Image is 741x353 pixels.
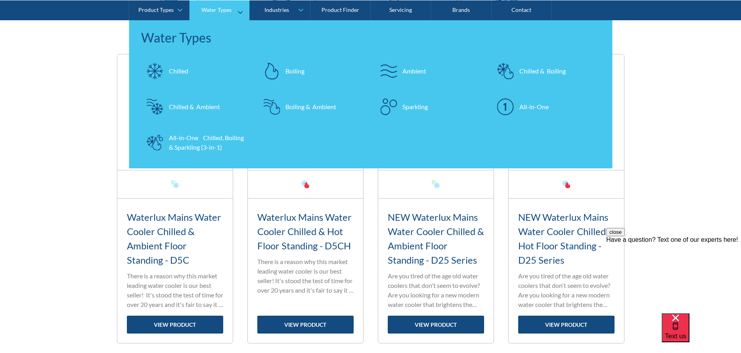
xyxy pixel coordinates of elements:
p: Are you tired of the age old water coolers that don't seem to evolve? Are you looking for a new m... [388,271,484,309]
p: There is a reason why this market leading water cooler is our best seller! It's stood the test of... [127,271,223,309]
iframe: podium webchat widget prompt [606,228,741,323]
div: Chilled & Boiling [519,66,566,75]
a: view product [257,316,354,334]
a: Chilled & Boiling [492,57,601,85]
a: view product [127,316,223,334]
a: Boiling [258,57,367,85]
div: Water Types [201,6,232,13]
img: Waterlux Mains Water Cooler Chilled & Ambient Floor Standing - D5C [117,54,233,170]
h3: NEW Waterlux Mains Water Cooler Chilled & Ambient Floor Standing - D25 Series [388,210,484,267]
div: Water Types [141,28,601,47]
a: All-in-One Chilled, Boiling & Sparkling (3-in-1) [141,128,250,156]
div: All-in-One Chilled, Boiling & Sparkling (3-in-1) [169,133,246,152]
div: Product Types [138,6,174,13]
a: Ambient [375,57,484,85]
div: Boiling & Ambient [285,102,336,111]
h3: Waterlux Mains Water Cooler Chilled & Hot Floor Standing - D5CH [257,210,354,253]
a: Sparkling [375,93,484,120]
p: Are you tired of the age old water coolers that don't seem to evolve? Are you looking for a new m... [518,271,615,309]
a: view product [388,316,484,334]
a: Boiling & Ambient [258,93,367,120]
div: Chilled & Ambient [169,102,220,111]
h3: Waterlux Mains Water Cooler Chilled & Ambient Floor Standing - D5C [127,210,223,267]
a: view product [518,316,615,334]
p: There is a reason why this market leading water cooler is our best seller! It's stood the test of... [257,257,354,295]
div: Sparkling [402,102,428,111]
div: Boiling [285,66,304,75]
div: Ambient [402,66,426,75]
nav: Water Types [129,20,613,168]
a: Chilled [141,57,250,85]
div: Industries [264,6,289,13]
div: Chilled [169,66,188,75]
h3: NEW Waterlux Mains Water Cooler Chilled & Hot Floor Standing - D25 Series [518,210,615,267]
a: All-in-One [492,93,601,120]
div: All-in-One [519,102,549,111]
iframe: podium webchat widget bubble [662,313,741,353]
a: Chilled & Ambient [141,93,250,120]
